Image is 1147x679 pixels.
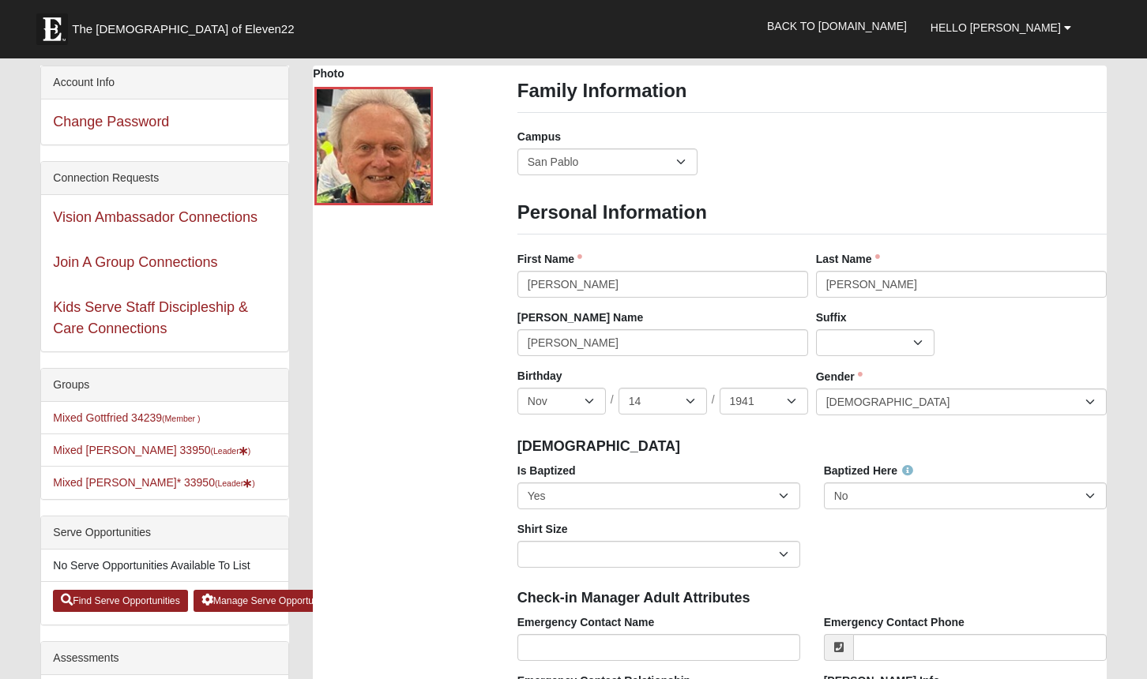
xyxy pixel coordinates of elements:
a: Find Serve Opportunities [53,590,188,612]
label: Birthday [517,368,562,384]
div: Assessments [41,642,288,675]
a: The [DEMOGRAPHIC_DATA] of Eleven22 [28,6,344,45]
div: Groups [41,369,288,402]
div: Serve Opportunities [41,516,288,550]
h3: Family Information [517,80,1107,103]
label: Gender [816,369,863,385]
a: Hello [PERSON_NAME] [919,8,1083,47]
label: First Name [517,251,582,267]
a: Join A Group Connections [53,254,217,270]
label: Campus [517,129,561,144]
small: (Leader ) [211,446,251,456]
h3: Personal Information [517,201,1107,224]
a: Vision Ambassador Connections [53,209,258,225]
a: Mixed Gottfried 34239(Member ) [53,411,200,424]
span: Hello [PERSON_NAME] [931,21,1061,34]
span: / [611,392,614,409]
a: Mixed [PERSON_NAME]* 33950(Leader) [53,476,254,489]
a: Mixed [PERSON_NAME] 33950(Leader) [53,444,250,456]
label: Emergency Contact Phone [824,614,965,630]
label: Shirt Size [517,521,568,537]
div: Account Info [41,66,288,99]
label: Baptized Here [824,463,913,478]
small: (Leader ) [215,478,255,488]
span: / [712,392,715,409]
small: (Member ) [162,414,200,423]
li: No Serve Opportunities Available To List [41,550,288,582]
img: Eleven22 logo [36,13,68,45]
a: Back to [DOMAIN_NAME] [755,6,919,46]
label: Photo [313,66,344,81]
a: Change Password [53,114,169,129]
label: Last Name [816,251,880,267]
a: Manage Serve Opportunities [194,590,344,612]
label: Suffix [816,309,847,325]
label: Emergency Contact Name [517,614,655,630]
h4: [DEMOGRAPHIC_DATA] [517,438,1107,456]
h4: Check-in Manager Adult Attributes [517,590,1107,607]
a: Kids Serve Staff Discipleship & Care Connections [53,299,248,336]
label: [PERSON_NAME] Name [517,309,643,325]
span: The [DEMOGRAPHIC_DATA] of Eleven22 [72,21,294,37]
label: Is Baptized [517,463,576,478]
div: Connection Requests [41,162,288,195]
